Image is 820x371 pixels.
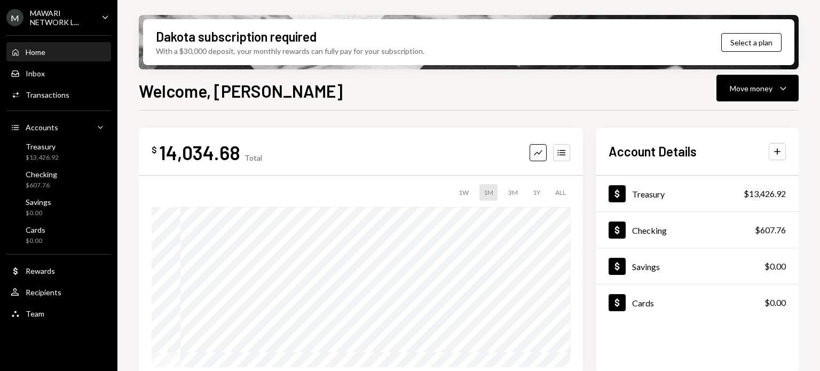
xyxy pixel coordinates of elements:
[139,80,343,101] h1: Welcome, [PERSON_NAME]
[609,143,697,160] h2: Account Details
[245,153,262,162] div: Total
[596,285,799,320] a: Cards$0.00
[6,85,111,104] a: Transactions
[26,266,55,275] div: Rewards
[716,75,799,101] button: Move money
[6,139,111,164] a: Treasury$13,426.92
[479,184,498,201] div: 1M
[26,288,61,297] div: Recipients
[6,261,111,280] a: Rewards
[6,194,111,220] a: Savings$0.00
[596,176,799,211] a: Treasury$13,426.92
[6,64,111,83] a: Inbox
[551,184,570,201] div: ALL
[26,123,58,132] div: Accounts
[730,83,772,94] div: Move money
[26,69,45,78] div: Inbox
[721,33,782,52] button: Select a plan
[26,309,44,318] div: Team
[6,42,111,61] a: Home
[26,90,69,99] div: Transactions
[26,142,59,151] div: Treasury
[632,189,665,199] div: Treasury
[26,225,45,234] div: Cards
[6,9,23,26] div: M
[159,140,240,164] div: 14,034.68
[764,296,786,309] div: $0.00
[156,28,317,45] div: Dakota subscription required
[30,9,93,27] div: MAWARI NETWORK L...
[632,262,660,272] div: Savings
[6,117,111,137] a: Accounts
[596,212,799,248] a: Checking$607.76
[632,225,667,235] div: Checking
[596,248,799,284] a: Savings$0.00
[632,298,654,308] div: Cards
[6,304,111,323] a: Team
[6,222,111,248] a: Cards$0.00
[26,236,45,246] div: $0.00
[504,184,522,201] div: 3M
[26,153,59,162] div: $13,426.92
[755,224,786,236] div: $607.76
[26,209,51,218] div: $0.00
[26,198,51,207] div: Savings
[529,184,545,201] div: 1Y
[26,48,45,57] div: Home
[152,145,157,155] div: $
[156,45,424,57] div: With a $30,000 deposit, your monthly rewards can fully pay for your subscription.
[6,167,111,192] a: Checking$607.76
[26,181,57,190] div: $607.76
[6,282,111,302] a: Recipients
[454,184,473,201] div: 1W
[26,170,57,179] div: Checking
[744,187,786,200] div: $13,426.92
[764,260,786,273] div: $0.00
